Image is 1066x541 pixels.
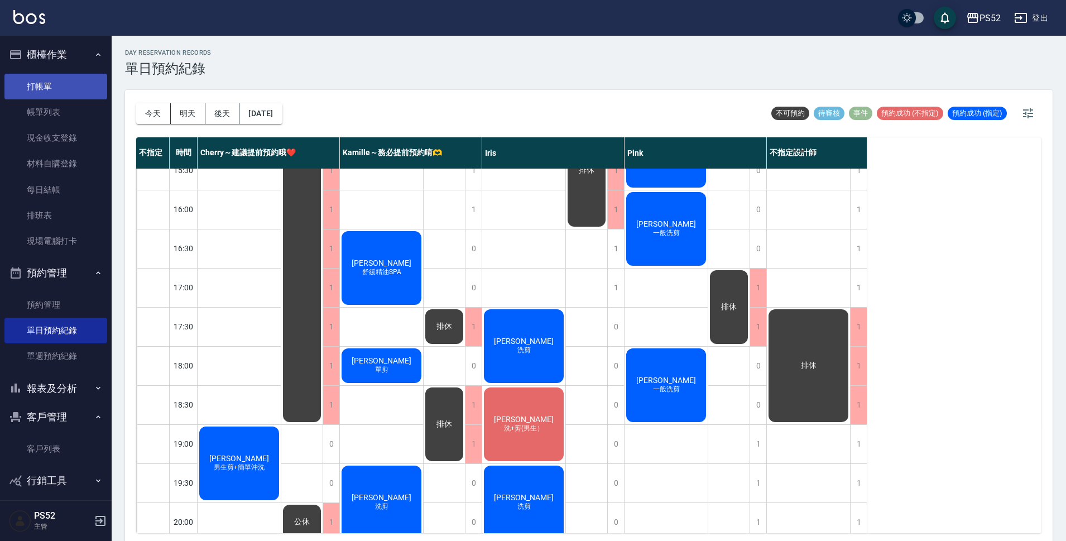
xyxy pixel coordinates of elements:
[349,493,414,502] span: [PERSON_NAME]
[607,151,624,190] div: 1
[850,269,867,307] div: 1
[360,267,404,277] span: 舒緩精油SPA
[607,229,624,268] div: 1
[323,269,339,307] div: 1
[850,308,867,346] div: 1
[4,40,107,69] button: 櫃檯作業
[170,385,198,424] div: 18:30
[750,386,766,424] div: 0
[465,386,482,424] div: 1
[750,308,766,346] div: 1
[125,61,212,76] h3: 單日預約紀錄
[4,318,107,343] a: 單日預約紀錄
[434,419,454,429] span: 排休
[4,177,107,203] a: 每日結帳
[170,137,198,169] div: 時間
[850,151,867,190] div: 1
[634,219,698,228] span: [PERSON_NAME]
[799,361,819,371] span: 排休
[979,11,1001,25] div: PS52
[634,376,698,385] span: [PERSON_NAME]
[4,466,107,495] button: 行銷工具
[465,464,482,502] div: 0
[4,258,107,288] button: 預約管理
[136,103,171,124] button: 今天
[750,151,766,190] div: 0
[4,99,107,125] a: 帳單列表
[323,151,339,190] div: 1
[9,510,31,532] img: Person
[136,137,170,169] div: 不指定
[170,424,198,463] div: 19:00
[465,151,482,190] div: 1
[170,307,198,346] div: 17:30
[4,203,107,228] a: 排班表
[205,103,240,124] button: 後天
[4,374,107,403] button: 報表及分析
[750,347,766,385] div: 0
[323,308,339,346] div: 1
[4,292,107,318] a: 預約管理
[170,346,198,385] div: 18:00
[465,425,482,463] div: 1
[849,108,872,118] span: 事件
[492,493,556,502] span: [PERSON_NAME]
[292,517,312,527] span: 公休
[607,269,624,307] div: 1
[170,151,198,190] div: 15:30
[4,343,107,369] a: 單週預約紀錄
[877,108,943,118] span: 預約成功 (不指定)
[207,454,271,463] span: [PERSON_NAME]
[850,229,867,268] div: 1
[492,337,556,346] span: [PERSON_NAME]
[323,386,339,424] div: 1
[607,190,624,229] div: 1
[607,464,624,502] div: 0
[607,347,624,385] div: 0
[323,464,339,502] div: 0
[814,108,844,118] span: 待審核
[515,346,533,355] span: 洗剪
[13,10,45,24] img: Logo
[4,403,107,432] button: 客戶管理
[767,137,867,169] div: 不指定設計師
[850,425,867,463] div: 1
[465,347,482,385] div: 0
[771,108,809,118] span: 不可預約
[465,269,482,307] div: 0
[577,165,597,175] span: 排休
[750,190,766,229] div: 0
[651,228,682,238] span: 一般洗剪
[948,108,1007,118] span: 預約成功 (指定)
[850,190,867,229] div: 1
[502,424,546,433] span: 洗+剪(男生）
[170,229,198,268] div: 16:30
[349,356,414,365] span: [PERSON_NAME]
[515,502,533,511] span: 洗剪
[349,258,414,267] span: [PERSON_NAME]
[171,103,205,124] button: 明天
[170,190,198,229] div: 16:00
[850,347,867,385] div: 1
[340,137,482,169] div: Kamille～務必提前預約唷🫶
[34,510,91,521] h5: PS52
[625,137,767,169] div: Pink
[212,463,267,472] span: 男生剪+簡單沖洗
[323,347,339,385] div: 1
[934,7,956,29] button: save
[607,308,624,346] div: 0
[651,385,682,394] span: 一般洗剪
[465,308,482,346] div: 1
[750,464,766,502] div: 1
[465,229,482,268] div: 0
[4,436,107,462] a: 客戶列表
[170,268,198,307] div: 17:00
[4,74,107,99] a: 打帳單
[198,137,340,169] div: Cherry～建議提前預約哦❤️
[323,425,339,463] div: 0
[323,229,339,268] div: 1
[125,49,212,56] h2: day Reservation records
[34,521,91,532] p: 主管
[607,425,624,463] div: 0
[750,269,766,307] div: 1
